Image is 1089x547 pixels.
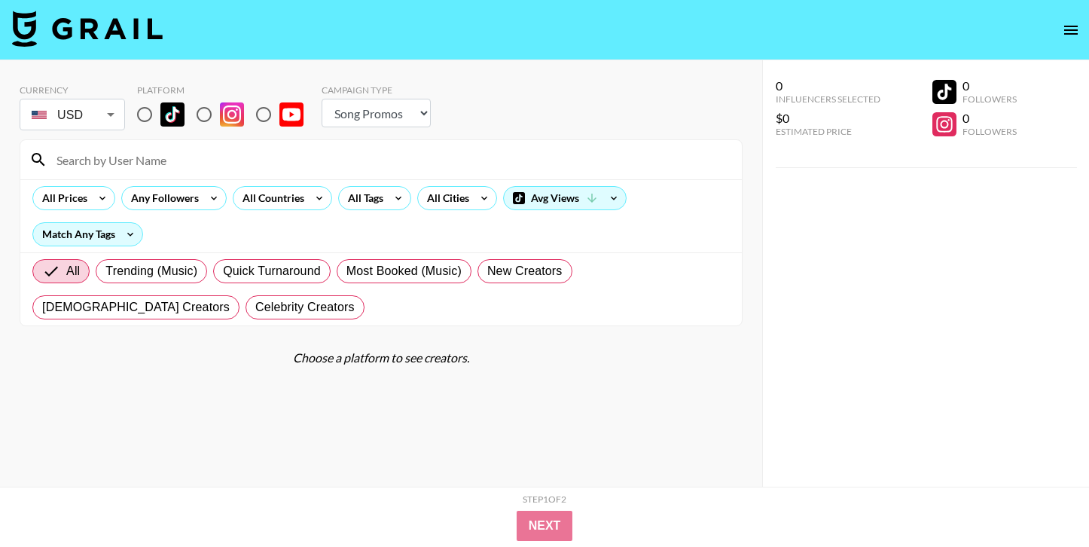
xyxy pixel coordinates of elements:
input: Search by User Name [47,148,733,172]
span: [DEMOGRAPHIC_DATA] Creators [42,298,230,316]
div: Influencers Selected [776,93,880,105]
div: Followers [962,93,1017,105]
img: Instagram [220,102,244,127]
div: Step 1 of 2 [523,494,566,505]
div: Platform [137,84,316,96]
img: YouTube [279,102,304,127]
span: New Creators [487,262,563,280]
div: USD [23,102,122,128]
div: Estimated Price [776,126,880,137]
div: All Cities [418,187,472,209]
div: 0 [776,78,880,93]
div: 0 [962,111,1017,126]
span: Quick Turnaround [223,262,321,280]
div: Campaign Type [322,84,431,96]
div: All Countries [233,187,307,209]
img: Grail Talent [12,11,163,47]
div: Avg Views [504,187,626,209]
div: All Prices [33,187,90,209]
img: TikTok [160,102,185,127]
div: All Tags [339,187,386,209]
div: 0 [962,78,1017,93]
div: Match Any Tags [33,223,142,246]
button: Next [517,511,573,541]
div: Any Followers [122,187,202,209]
span: Celebrity Creators [255,298,355,316]
span: All [66,262,80,280]
button: open drawer [1056,15,1086,45]
div: Followers [962,126,1017,137]
div: Choose a platform to see creators. [20,350,743,365]
div: $0 [776,111,880,126]
span: Most Booked (Music) [346,262,462,280]
div: Currency [20,84,125,96]
span: Trending (Music) [105,262,197,280]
